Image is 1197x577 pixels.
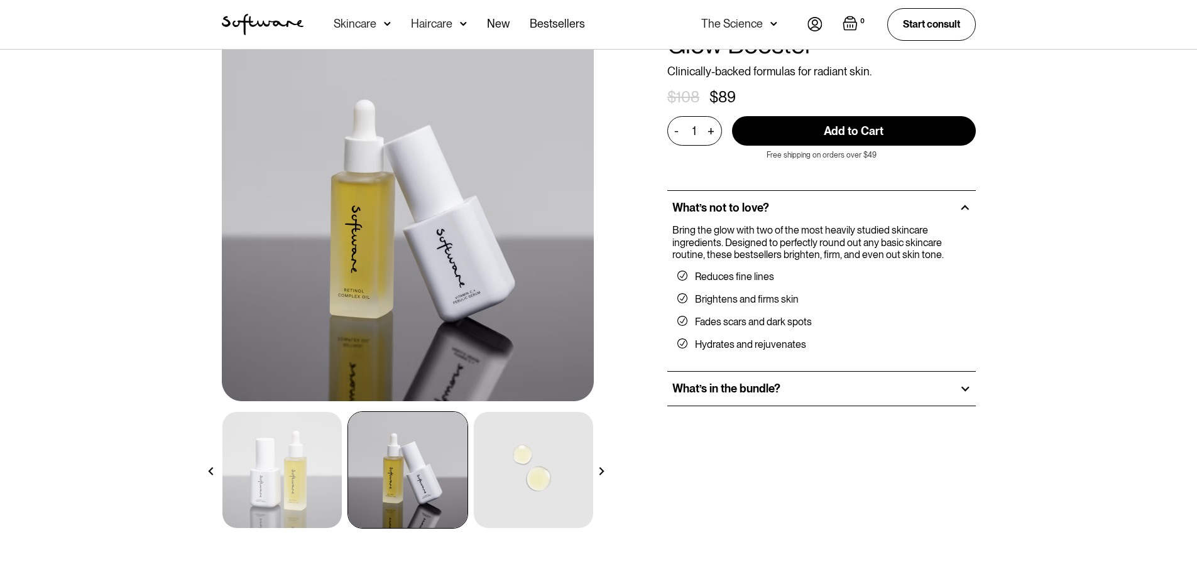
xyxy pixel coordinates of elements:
p: Clinically-backed formulas for radiant skin. [667,65,976,78]
li: Reduces fine lines [677,271,966,283]
div: + [704,124,718,138]
div: $ [667,89,676,107]
a: Open empty cart [843,16,867,33]
div: 0 [858,16,867,27]
li: Hydrates and rejuvenates [677,338,966,351]
img: arrow down [770,18,777,30]
p: Bring the glow with two of the most heavily studied skincare ingredients. Designed to perfectly r... [672,224,966,261]
li: Brightens and firms skin [677,293,966,306]
div: - [674,124,682,138]
input: Add to Cart [732,116,976,146]
img: arrow down [460,18,467,30]
div: 108 [676,89,699,107]
a: home [222,14,303,35]
img: arrow down [384,18,391,30]
img: arrow left [207,467,215,475]
li: Fades scars and dark spots [677,316,966,328]
div: Skincare [334,18,376,30]
h2: What’s not to love? [672,201,769,215]
div: The Science [701,18,763,30]
a: Start consult [887,8,976,40]
img: arrow right [598,467,606,475]
div: 89 [718,89,736,107]
div: $ [709,89,718,107]
div: Haircare [411,18,452,30]
p: Free shipping on orders over $49 [767,151,877,159]
img: Software Logo [222,14,303,35]
h2: What’s in the bundle? [672,382,780,396]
